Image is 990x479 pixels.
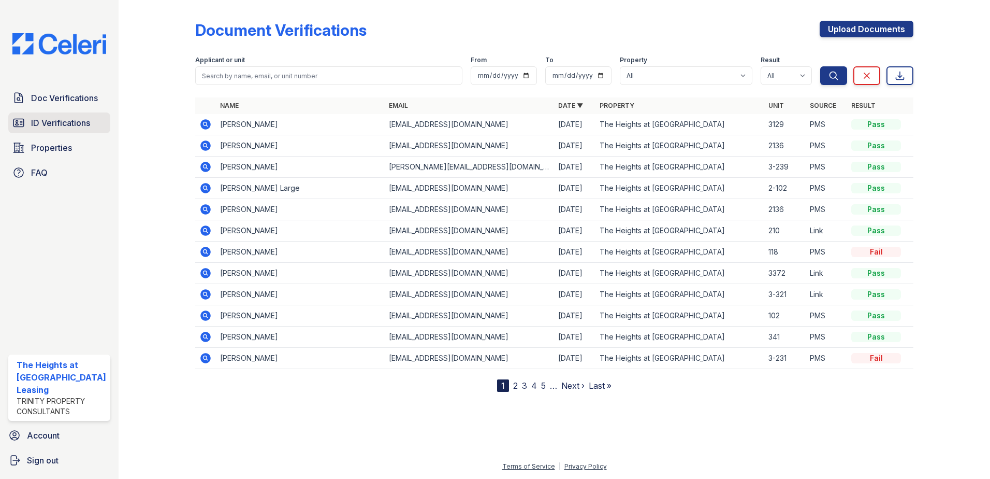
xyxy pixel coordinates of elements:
td: The Heights at [GEOGRAPHIC_DATA] [595,348,765,369]
a: Last » [589,381,612,391]
a: Next › [561,381,585,391]
td: [EMAIL_ADDRESS][DOMAIN_NAME] [385,348,554,369]
a: Upload Documents [820,21,913,37]
a: FAQ [8,162,110,183]
td: Link [806,220,847,242]
td: 3-321 [764,284,806,305]
span: ID Verifications [31,117,90,129]
td: [EMAIL_ADDRESS][DOMAIN_NAME] [385,178,554,199]
td: [PERSON_NAME] [216,327,385,348]
td: 3-231 [764,348,806,369]
td: [EMAIL_ADDRESS][DOMAIN_NAME] [385,199,554,220]
td: [EMAIL_ADDRESS][DOMAIN_NAME] [385,220,554,242]
label: From [471,56,487,64]
td: [PERSON_NAME] [216,157,385,178]
td: 102 [764,305,806,327]
td: [DATE] [554,242,595,263]
td: [DATE] [554,114,595,135]
td: 2136 [764,135,806,157]
td: [DATE] [554,135,595,157]
span: Properties [31,142,72,154]
td: [DATE] [554,305,595,327]
div: Fail [851,247,901,257]
a: Date ▼ [558,102,583,109]
a: Name [220,102,239,109]
td: [EMAIL_ADDRESS][DOMAIN_NAME] [385,305,554,327]
td: [PERSON_NAME] [216,263,385,284]
td: [EMAIL_ADDRESS][DOMAIN_NAME] [385,284,554,305]
a: Result [851,102,876,109]
a: Doc Verifications [8,88,110,108]
td: [DATE] [554,178,595,199]
td: 118 [764,242,806,263]
td: [PERSON_NAME][EMAIL_ADDRESS][DOMAIN_NAME] [385,157,554,178]
td: The Heights at [GEOGRAPHIC_DATA] [595,199,765,220]
div: Document Verifications [195,21,367,39]
a: Privacy Policy [564,462,607,470]
td: [DATE] [554,199,595,220]
a: ID Verifications [8,112,110,133]
td: PMS [806,348,847,369]
td: [PERSON_NAME] [216,220,385,242]
td: [PERSON_NAME] [216,305,385,327]
a: Property [600,102,634,109]
td: 2136 [764,199,806,220]
div: Fail [851,353,901,363]
td: [PERSON_NAME] [216,348,385,369]
td: The Heights at [GEOGRAPHIC_DATA] [595,327,765,348]
td: 210 [764,220,806,242]
span: Account [27,429,60,442]
td: [PERSON_NAME] [216,242,385,263]
td: The Heights at [GEOGRAPHIC_DATA] [595,135,765,157]
span: Doc Verifications [31,92,98,104]
td: 341 [764,327,806,348]
td: The Heights at [GEOGRAPHIC_DATA] [595,220,765,242]
a: Sign out [4,450,114,471]
a: Properties [8,137,110,158]
td: [DATE] [554,284,595,305]
div: Pass [851,140,901,151]
td: The Heights at [GEOGRAPHIC_DATA] [595,114,765,135]
td: [DATE] [554,263,595,284]
td: The Heights at [GEOGRAPHIC_DATA] [595,157,765,178]
div: 1 [497,379,509,392]
input: Search by name, email, or unit number [195,66,463,85]
td: PMS [806,327,847,348]
td: Link [806,263,847,284]
td: [PERSON_NAME] [216,135,385,157]
td: Link [806,284,847,305]
td: [EMAIL_ADDRESS][DOMAIN_NAME] [385,135,554,157]
td: PMS [806,114,847,135]
td: [PERSON_NAME] [216,114,385,135]
td: PMS [806,305,847,327]
span: … [550,379,557,392]
div: Pass [851,183,901,193]
div: Pass [851,204,901,215]
a: Email [389,102,408,109]
div: Pass [851,332,901,342]
div: Pass [851,311,901,321]
div: Pass [851,226,901,236]
div: Pass [851,268,901,278]
img: CE_Logo_Blue-a8612792a0a2168367f1c8372b55b34899dd931a85d93a1a3d3e32e68fde9ad4.png [4,33,114,54]
a: Source [810,102,836,109]
span: FAQ [31,166,48,179]
td: 2-102 [764,178,806,199]
label: Applicant or unit [195,56,245,64]
label: Property [620,56,647,64]
td: [EMAIL_ADDRESS][DOMAIN_NAME] [385,327,554,348]
td: [PERSON_NAME] Large [216,178,385,199]
td: PMS [806,157,847,178]
td: [DATE] [554,327,595,348]
td: PMS [806,178,847,199]
div: Pass [851,119,901,130]
td: [PERSON_NAME] [216,199,385,220]
td: 3-239 [764,157,806,178]
a: 3 [522,381,527,391]
td: The Heights at [GEOGRAPHIC_DATA] [595,242,765,263]
label: To [545,56,554,64]
td: [EMAIL_ADDRESS][DOMAIN_NAME] [385,114,554,135]
td: [DATE] [554,220,595,242]
a: 4 [531,381,537,391]
div: Pass [851,289,901,300]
